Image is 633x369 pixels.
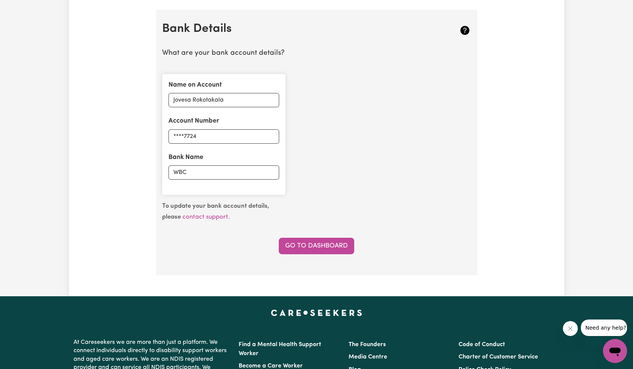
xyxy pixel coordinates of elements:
a: Code of Conduct [459,342,505,348]
a: Go to Dashboard [279,238,354,254]
iframe: Close message [563,321,578,336]
a: The Founders [349,342,386,348]
label: Account Number [168,116,219,126]
small: . [162,203,269,220]
a: Find a Mental Health Support Worker [239,342,321,357]
a: contact support [182,214,228,220]
a: Charter of Customer Service [459,354,538,360]
b: To update your bank account details, please [162,203,269,220]
label: Name on Account [168,80,222,90]
a: Become a Care Worker [239,363,303,369]
label: Bank Name [168,153,203,162]
input: Holly Peers [168,93,279,107]
a: Careseekers home page [271,310,362,316]
iframe: Message from company [581,319,627,336]
iframe: Button to launch messaging window [603,339,627,363]
a: Media Centre [349,354,387,360]
h2: Bank Details [162,22,420,36]
p: What are your bank account details? [162,48,471,59]
input: e.g. 000123456 [168,129,279,144]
